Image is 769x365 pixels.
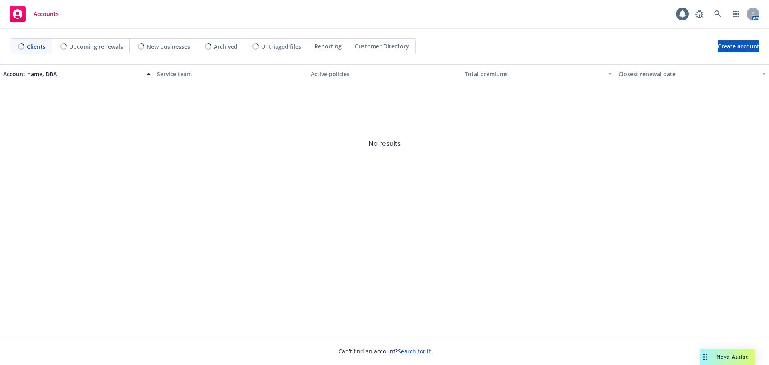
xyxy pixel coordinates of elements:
[717,353,748,360] span: Nova Assist
[154,64,308,83] button: Service team
[398,347,431,355] a: Search for it
[465,70,603,78] div: Total premiums
[261,42,301,51] span: Untriaged files
[338,347,431,355] span: Can't find an account?
[615,64,769,83] button: Closest renewal date
[461,64,615,83] button: Total premiums
[355,42,409,50] span: Customer Directory
[618,70,757,78] div: Closest renewal date
[691,6,707,22] a: Report a Bug
[214,42,238,51] span: Archived
[308,64,461,83] button: Active policies
[34,11,59,17] span: Accounts
[6,3,62,25] a: Accounts
[718,40,759,52] a: Create account
[700,349,755,365] button: Nova Assist
[728,6,744,22] a: Switch app
[314,42,342,50] span: Reporting
[27,42,46,51] span: Clients
[69,42,123,51] span: Upcoming renewals
[311,70,458,78] div: Active policies
[700,349,710,365] div: Drag to move
[3,70,142,78] div: Account name, DBA
[147,42,190,51] span: New businesses
[718,39,759,54] span: Create account
[710,6,726,22] a: Search
[157,70,304,78] div: Service team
